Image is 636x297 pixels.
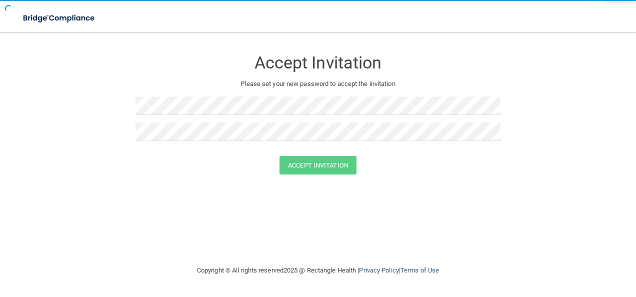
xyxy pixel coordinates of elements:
[400,266,439,274] a: Terms of Use
[359,266,398,274] a: Privacy Policy
[279,156,356,174] button: Accept Invitation
[143,78,493,90] p: Please set your new password to accept the invitation
[135,53,500,72] h3: Accept Invitation
[15,8,104,28] img: bridge_compliance_login_screen.278c3ca4.svg
[135,254,500,286] div: Copyright © All rights reserved 2025 @ Rectangle Health | |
